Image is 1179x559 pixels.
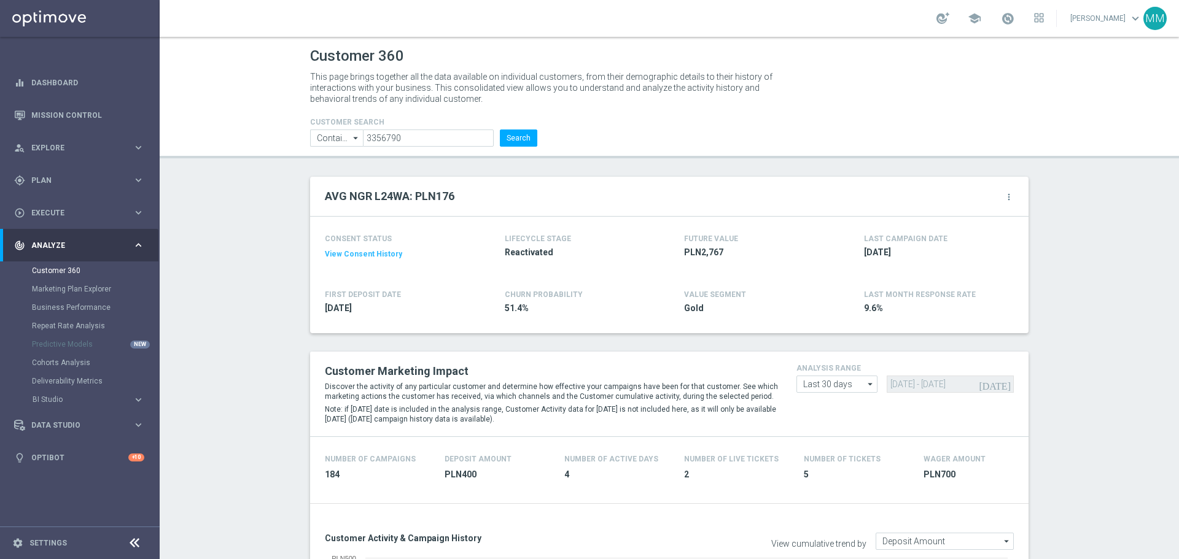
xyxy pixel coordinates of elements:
[684,455,779,463] h4: Number Of Live Tickets
[33,396,120,403] span: BI Studio
[133,207,144,218] i: keyboard_arrow_right
[325,249,402,260] button: View Consent History
[924,469,1029,480] span: PLN700
[865,376,877,392] i: arrow_drop_down
[14,142,133,153] div: Explore
[31,441,128,474] a: Optibot
[325,455,416,463] h4: Number of Campaigns
[14,240,25,251] i: track_changes
[31,242,133,249] span: Analyze
[445,455,512,463] h4: Deposit Amount
[684,234,738,243] h4: FUTURE VALUE
[325,364,778,379] h2: Customer Marketing Impact
[32,261,158,280] div: Customer 360
[505,290,583,299] span: CHURN PROBABILITY
[505,247,648,258] span: Reactivated
[505,303,648,314] span: 51.4%
[14,78,145,88] button: equalizer Dashboard
[684,247,828,258] span: PLN2,767
[310,129,363,147] input: Contains
[31,99,144,131] a: Mission Control
[564,455,658,463] h4: Number of Active Days
[14,420,145,430] button: Data Studio keyboard_arrow_right
[325,404,778,424] p: Note: if [DATE] date is included in the analysis range, Customer Activity data for [DATE] is not ...
[14,143,145,153] button: person_search Explore keyboard_arrow_right
[771,539,866,549] label: View cumulative trend by
[445,469,550,480] span: PLN400
[684,290,746,299] h4: VALUE SEGMENT
[14,441,144,474] div: Optibot
[31,144,133,152] span: Explore
[14,420,133,431] div: Data Studio
[325,290,401,299] h4: FIRST DEPOSIT DATE
[864,247,1008,258] span: 2025-08-27
[14,452,25,463] i: lightbulb
[564,469,669,480] span: 4
[325,303,469,314] span: 2025-06-16
[32,284,128,294] a: Marketing Plan Explorer
[32,358,128,368] a: Cohorts Analysis
[325,382,778,401] p: Discover the activity of any particular customer and determine how effective your campaigns have ...
[14,240,133,251] div: Analyze
[32,298,158,317] div: Business Performance
[31,422,133,429] span: Data Studio
[1001,533,1013,549] i: arrow_drop_down
[796,364,1014,372] h4: analysis range
[14,207,133,218] div: Execute
[796,376,877,393] input: analysis range
[14,142,25,153] i: person_search
[32,335,158,353] div: Predictive Models
[864,234,947,243] h4: LAST CAMPAIGN DATE
[924,455,986,463] h4: Wager Amount
[1129,12,1142,25] span: keyboard_arrow_down
[804,455,881,463] h4: Number Of Tickets
[133,394,144,406] i: keyboard_arrow_right
[14,99,144,131] div: Mission Control
[130,341,150,349] div: NEW
[133,142,144,153] i: keyboard_arrow_right
[684,469,789,480] span: 2
[1004,192,1014,202] i: more_vert
[133,174,144,186] i: keyboard_arrow_right
[500,129,537,147] button: Search
[128,453,144,461] div: +10
[14,175,133,186] div: Plan
[310,118,537,126] h4: CUSTOMER SEARCH
[14,110,145,120] button: Mission Control
[33,396,133,403] div: BI Studio
[864,290,976,299] span: LAST MONTH RESPONSE RATE
[14,175,25,186] i: gps_fixed
[32,317,158,335] div: Repeat Rate Analysis
[32,321,128,331] a: Repeat Rate Analysis
[14,207,25,218] i: play_circle_outline
[350,130,362,146] i: arrow_drop_down
[12,538,23,549] i: settings
[32,280,158,298] div: Marketing Plan Explorer
[864,303,1008,314] span: 9.6%
[32,353,158,372] div: Cohorts Analysis
[1143,7,1167,30] div: MM
[1069,9,1143,28] a: [PERSON_NAME]keyboard_arrow_down
[32,266,128,276] a: Customer 360
[32,376,128,386] a: Deliverability Metrics
[14,453,145,463] button: lightbulb Optibot +10
[14,77,25,88] i: equalizer
[133,239,144,251] i: keyboard_arrow_right
[133,419,144,431] i: keyboard_arrow_right
[505,234,571,243] h4: LIFECYCLE STAGE
[14,208,145,218] button: play_circle_outline Execute keyboard_arrow_right
[32,395,145,404] button: BI Studio keyboard_arrow_right
[325,469,430,480] span: 184
[14,241,145,250] button: track_changes Analyze keyboard_arrow_right
[968,12,981,25] span: school
[325,533,660,544] h3: Customer Activity & Campaign History
[32,303,128,312] a: Business Performance
[29,539,67,547] a: Settings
